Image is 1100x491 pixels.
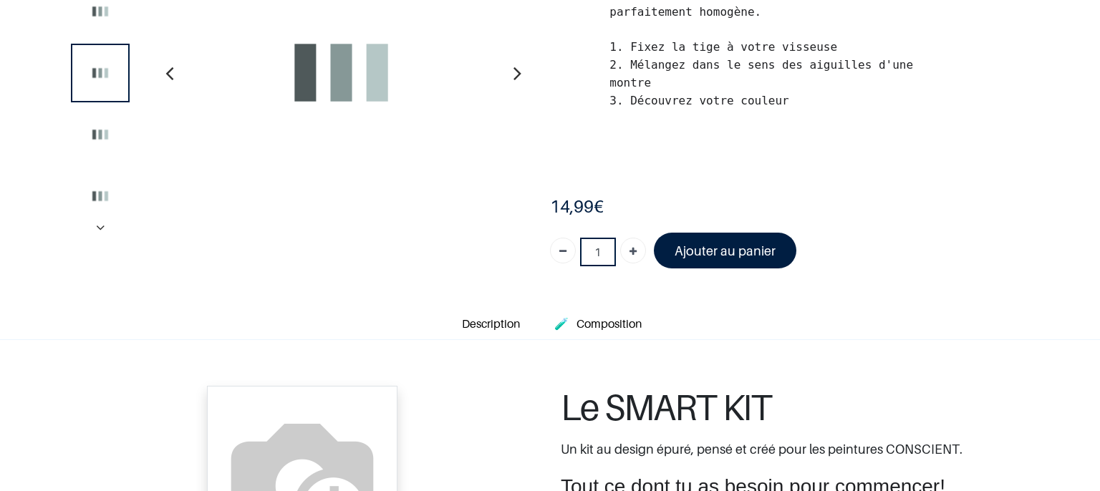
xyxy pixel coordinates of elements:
[620,238,646,263] a: Ajouter
[74,47,127,99] img: Product image
[74,170,127,223] img: Product image
[609,58,913,89] span: 2. Mélangez dans le sens des aiguilles d'une montre
[609,94,788,107] span: 3. Découvrez votre couleur
[576,316,642,331] span: Composition
[654,233,796,268] a: Ajouter au panier
[550,196,594,217] span: 14,99
[609,40,837,54] span: 1. Fixez la tige à votre visseuse
[561,439,1034,459] p: Un kit au design épuré, pensé et créé pour les peintures CONSCIENT.
[554,316,569,331] span: 🧪
[550,238,576,263] a: Supprimer
[561,387,1034,427] h1: Le SMART KIT
[74,108,127,161] img: Product image
[550,196,604,217] b: €
[462,316,520,331] span: Description
[675,243,776,258] font: Ajouter au panier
